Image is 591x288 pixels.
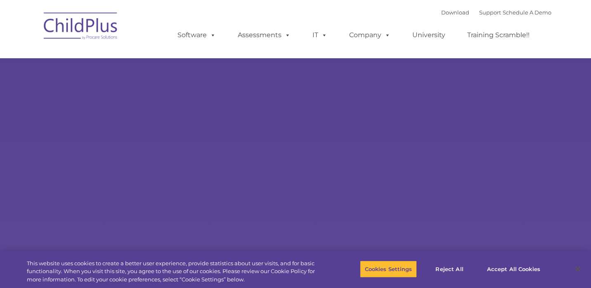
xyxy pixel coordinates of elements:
button: Accept All Cookies [482,260,545,278]
a: Company [341,27,399,43]
a: Schedule A Demo [503,9,551,16]
button: Close [569,260,587,278]
a: Support [479,9,501,16]
font: | [441,9,551,16]
a: Download [441,9,469,16]
img: ChildPlus by Procare Solutions [40,7,122,48]
a: Assessments [229,27,299,43]
button: Reject All [424,260,475,278]
div: This website uses cookies to create a better user experience, provide statistics about user visit... [27,259,325,284]
button: Cookies Settings [360,260,416,278]
a: University [404,27,454,43]
a: Training Scramble!! [459,27,538,43]
a: IT [304,27,336,43]
a: Software [169,27,224,43]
